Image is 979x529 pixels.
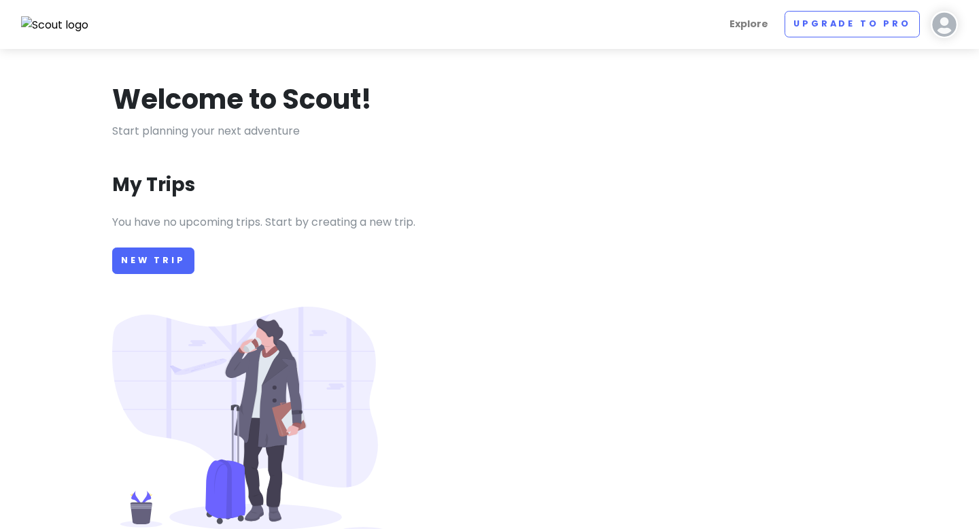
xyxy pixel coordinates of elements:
img: Scout logo [21,16,89,34]
a: New Trip [112,248,194,274]
p: You have no upcoming trips. Start by creating a new trip. [112,214,867,231]
p: Start planning your next adventure [112,122,867,140]
a: Upgrade to Pro [785,11,920,37]
a: Explore [724,11,774,37]
h3: My Trips [112,173,195,197]
h1: Welcome to Scout! [112,82,372,117]
img: User profile [931,11,958,38]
